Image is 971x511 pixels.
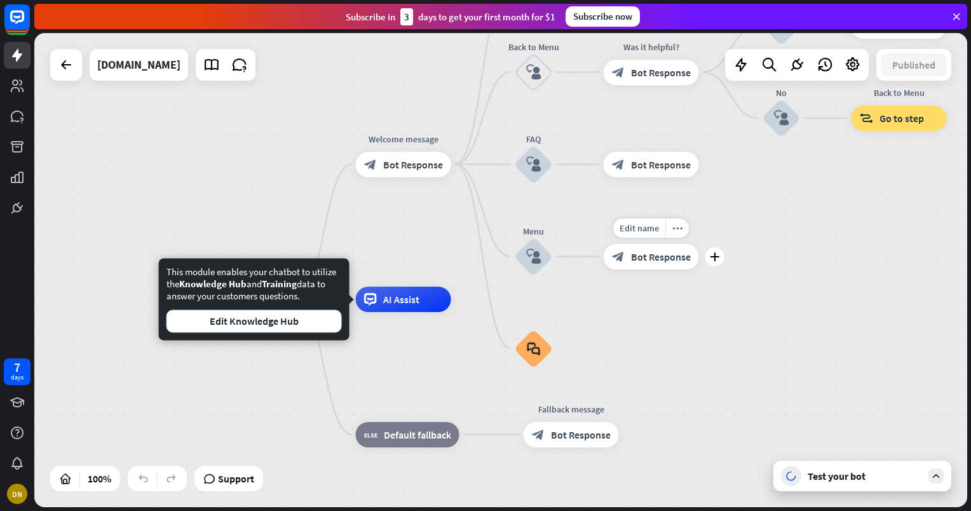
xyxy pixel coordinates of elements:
[97,49,180,81] div: mobalytics.gg
[774,111,789,126] i: block_user_input
[744,86,820,99] div: No
[346,8,555,25] div: Subscribe in days to get your first month for $1
[383,158,443,171] span: Bot Response
[612,250,625,263] i: block_bot_response
[496,41,572,53] div: Back to Menu
[262,278,297,290] span: Training
[346,133,461,146] div: Welcome message
[842,86,956,99] div: Back to Menu
[14,362,20,373] div: 7
[383,293,419,306] span: AI Assist
[514,403,628,416] div: Fallback message
[4,358,31,385] a: 7 days
[384,428,451,441] span: Default fallback
[364,428,377,441] i: block_fallback
[218,468,254,489] span: Support
[496,133,572,146] div: FAQ
[7,484,27,504] div: DN
[364,158,377,171] i: block_bot_response
[881,53,947,76] button: Published
[860,112,873,125] i: block_goto
[631,250,691,263] span: Bot Response
[672,223,682,233] i: more_horiz
[11,373,24,382] div: days
[631,158,691,171] span: Bot Response
[166,266,342,332] div: This module enables your chatbot to utilize the and data to answer your customers questions.
[620,222,659,234] span: Edit name
[594,41,709,53] div: Was it helpful?
[179,278,247,290] span: Knowledge Hub
[400,8,413,25] div: 3
[879,112,924,125] span: Go to step
[612,158,625,171] i: block_bot_response
[84,468,115,489] div: 100%
[166,310,342,332] button: Edit Knowledge Hub
[631,66,691,79] span: Bot Response
[808,470,922,482] div: Test your bot
[10,5,48,43] button: Open LiveChat chat widget
[710,252,719,261] i: plus
[612,66,625,79] i: block_bot_response
[496,225,572,238] div: Menu
[551,428,611,441] span: Bot Response
[532,428,545,441] i: block_bot_response
[566,6,640,27] div: Subscribe now
[526,249,541,264] i: block_user_input
[526,157,541,172] i: block_user_input
[526,65,541,80] i: block_user_input
[527,342,540,356] i: block_faq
